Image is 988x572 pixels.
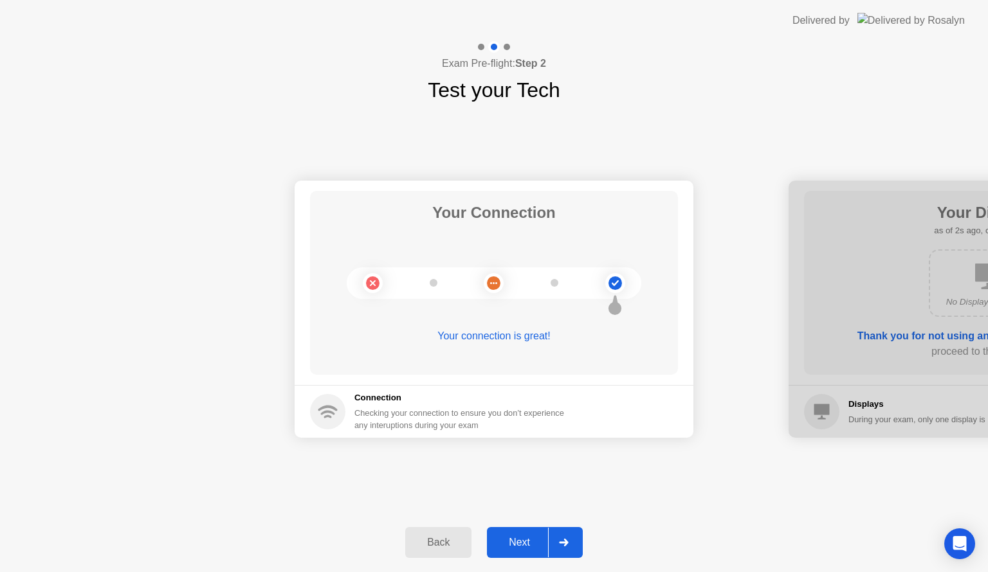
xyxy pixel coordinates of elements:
[354,391,572,404] h5: Connection
[409,537,468,548] div: Back
[310,328,678,344] div: Your connection is great!
[354,407,572,431] div: Checking your connection to ensure you don’t experience any interuptions during your exam
[405,527,471,558] button: Back
[432,201,556,224] h1: Your Connection
[792,13,850,28] div: Delivered by
[428,75,560,105] h1: Test your Tech
[857,13,965,28] img: Delivered by Rosalyn
[442,56,546,71] h4: Exam Pre-flight:
[491,537,548,548] div: Next
[944,528,975,559] div: Open Intercom Messenger
[515,58,546,69] b: Step 2
[487,527,583,558] button: Next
